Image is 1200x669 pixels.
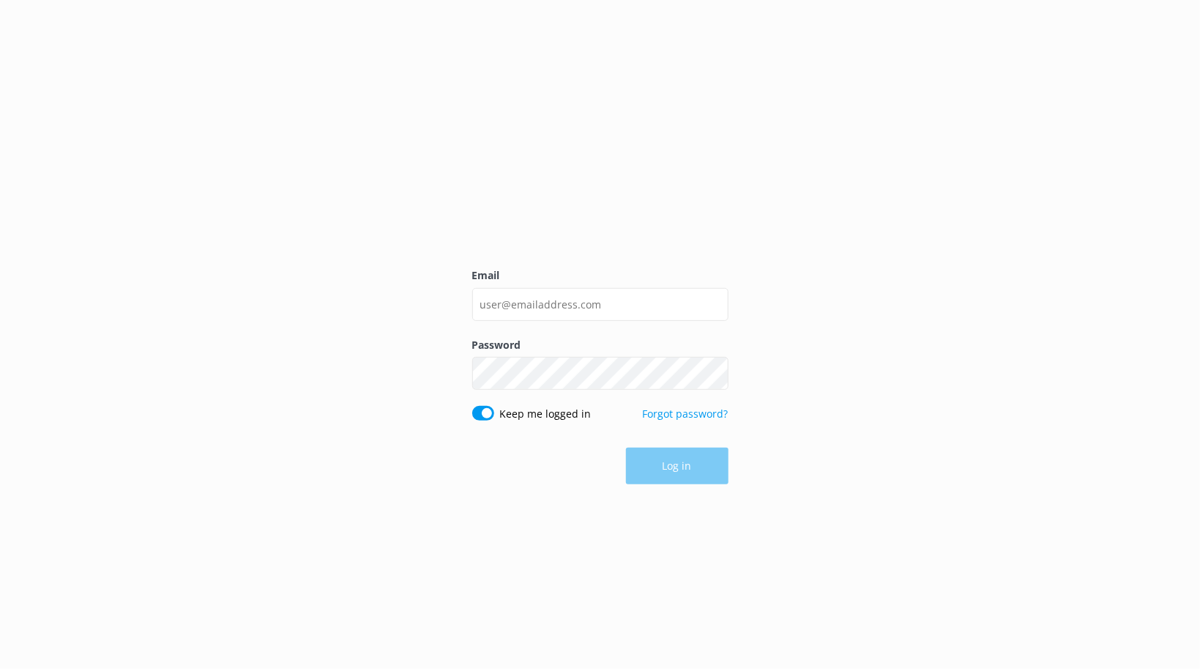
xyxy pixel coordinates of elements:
[472,288,728,321] input: user@emailaddress.com
[643,407,728,421] a: Forgot password?
[699,359,728,388] button: Show password
[500,406,592,422] label: Keep me logged in
[472,267,728,284] label: Email
[472,337,728,353] label: Password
